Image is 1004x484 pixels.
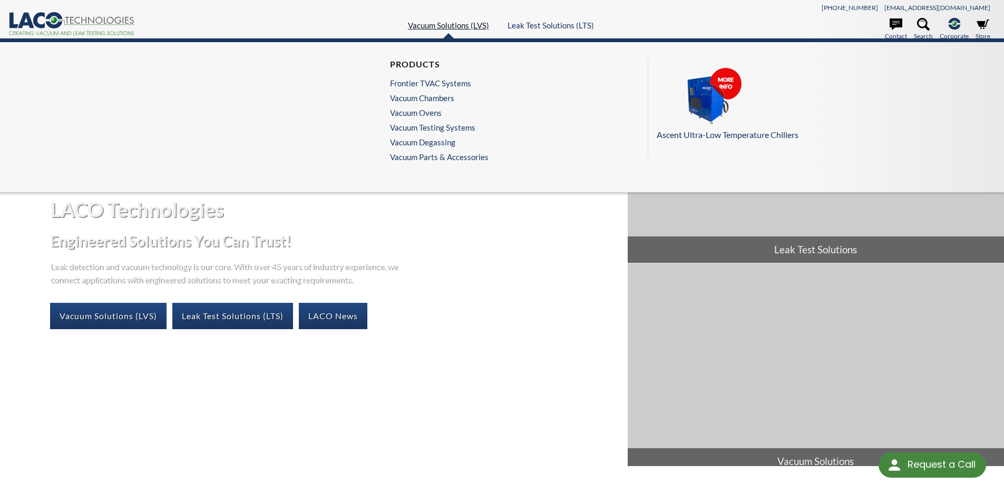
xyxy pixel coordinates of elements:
a: Vacuum Degassing [390,137,483,147]
a: Vacuum Chambers [390,93,483,103]
a: Vacuum Solutions (LVS) [50,303,167,329]
a: Vacuum Ovens [390,108,483,117]
span: Corporate [940,31,969,41]
a: Ascent Ultra-Low Temperature Chillers [657,67,984,142]
a: Search [914,18,933,41]
a: Vacuum Testing Systems [390,123,483,132]
h1: LACO Technologies [50,196,619,222]
a: Contact [885,18,907,41]
span: Vacuum Solutions [628,448,1004,475]
a: Store [976,18,990,41]
img: Ascent_Chillers_Pods__LVS_.png [657,67,762,126]
a: Vacuum Solutions [628,263,1004,475]
span: Leak Test Solutions [628,236,1004,263]
p: Ascent Ultra-Low Temperature Chillers [657,128,984,142]
div: Request a Call [879,452,986,478]
a: Vacuum Parts & Accessories [390,152,489,162]
a: LACO News [299,303,367,329]
a: [PHONE_NUMBER] [822,4,878,12]
p: Leak detection and vacuum technology is our core. With over 45 years of industry experience, we c... [50,259,403,286]
div: Request a Call [908,452,976,477]
a: [EMAIL_ADDRESS][DOMAIN_NAME] [884,4,990,12]
h2: Engineered Solutions You Can Trust! [50,231,619,251]
a: Frontier TVAC Systems [390,78,483,88]
a: Leak Test Solutions (LTS) [172,303,293,329]
a: Vacuum Solutions (LVS) [408,21,489,30]
a: Leak Test Solutions (LTS) [508,21,594,30]
h4: Products [390,59,483,70]
img: round button [886,457,903,473]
